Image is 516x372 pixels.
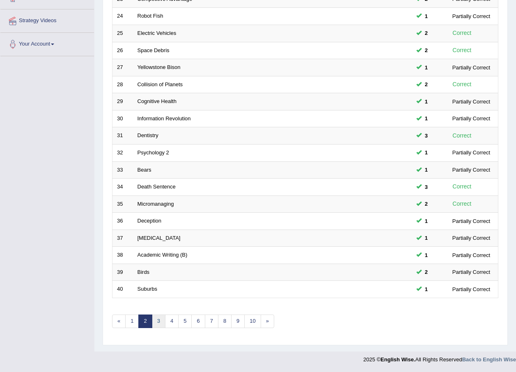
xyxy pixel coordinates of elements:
span: You can still take this question [422,200,431,208]
a: 6 [191,315,205,328]
td: 34 [112,179,133,196]
span: You can still take this question [422,46,431,55]
a: 2 [138,315,152,328]
td: 29 [112,93,133,110]
span: You can still take this question [422,63,431,72]
div: Partially Correct [449,285,493,294]
div: Partially Correct [449,12,493,21]
a: Birds [138,269,150,275]
div: Partially Correct [449,217,493,225]
a: « [112,315,126,328]
div: Partially Correct [449,97,493,106]
span: You can still take this question [422,12,431,21]
td: 27 [112,59,133,76]
div: Partially Correct [449,251,493,259]
div: Partially Correct [449,148,493,157]
div: Correct [449,46,475,55]
a: Electric Vehicles [138,30,177,36]
td: 38 [112,247,133,264]
a: Yellowstone Bison [138,64,181,70]
a: 10 [244,315,261,328]
span: You can still take this question [422,148,431,157]
span: You can still take this question [422,80,431,89]
span: You can still take this question [422,285,431,294]
div: Partially Correct [449,63,493,72]
a: 4 [165,315,179,328]
a: Strategy Videos [0,9,94,30]
a: 7 [205,315,218,328]
div: Partially Correct [449,234,493,242]
td: 28 [112,76,133,93]
div: Correct [449,80,475,89]
a: 5 [178,315,192,328]
div: Partially Correct [449,268,493,276]
div: Correct [449,131,475,140]
a: 8 [218,315,232,328]
span: You can still take this question [422,268,431,276]
a: 3 [152,315,165,328]
a: Deception [138,218,162,224]
td: 24 [112,8,133,25]
td: 39 [112,264,133,281]
a: Micromanaging [138,201,174,207]
a: Cognitive Health [138,98,177,104]
a: » [261,315,274,328]
td: 31 [112,127,133,145]
a: Death Sentence [138,184,176,190]
td: 33 [112,161,133,179]
a: Suburbs [138,286,157,292]
a: Space Debris [138,47,170,53]
span: You can still take this question [422,234,431,242]
span: You can still take this question [422,217,431,225]
a: Back to English Wise [462,356,516,363]
div: Partially Correct [449,114,493,123]
a: 1 [125,315,139,328]
span: You can still take this question [422,97,431,106]
span: You can still take this question [422,165,431,174]
td: 26 [112,42,133,59]
td: 36 [112,213,133,230]
div: Correct [449,28,475,38]
a: Your Account [0,33,94,53]
a: Academic Writing (B) [138,252,188,258]
a: Bears [138,167,151,173]
a: 9 [231,315,245,328]
a: Collision of Planets [138,81,183,87]
a: [MEDICAL_DATA] [138,235,181,241]
td: 30 [112,110,133,127]
td: 32 [112,144,133,161]
div: Correct [449,182,475,191]
div: Correct [449,199,475,209]
span: You can still take this question [422,131,431,140]
span: You can still take this question [422,29,431,37]
span: You can still take this question [422,114,431,123]
a: Psychology 2 [138,149,169,156]
span: You can still take this question [422,183,431,191]
td: 35 [112,195,133,213]
div: 2025 © All Rights Reserved [363,351,516,363]
a: Robot Fish [138,13,163,19]
td: 40 [112,281,133,298]
a: Information Revolution [138,115,191,122]
div: Partially Correct [449,165,493,174]
td: 37 [112,230,133,247]
a: Dentistry [138,132,158,138]
strong: English Wise. [381,356,415,363]
td: 25 [112,25,133,42]
span: You can still take this question [422,251,431,259]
